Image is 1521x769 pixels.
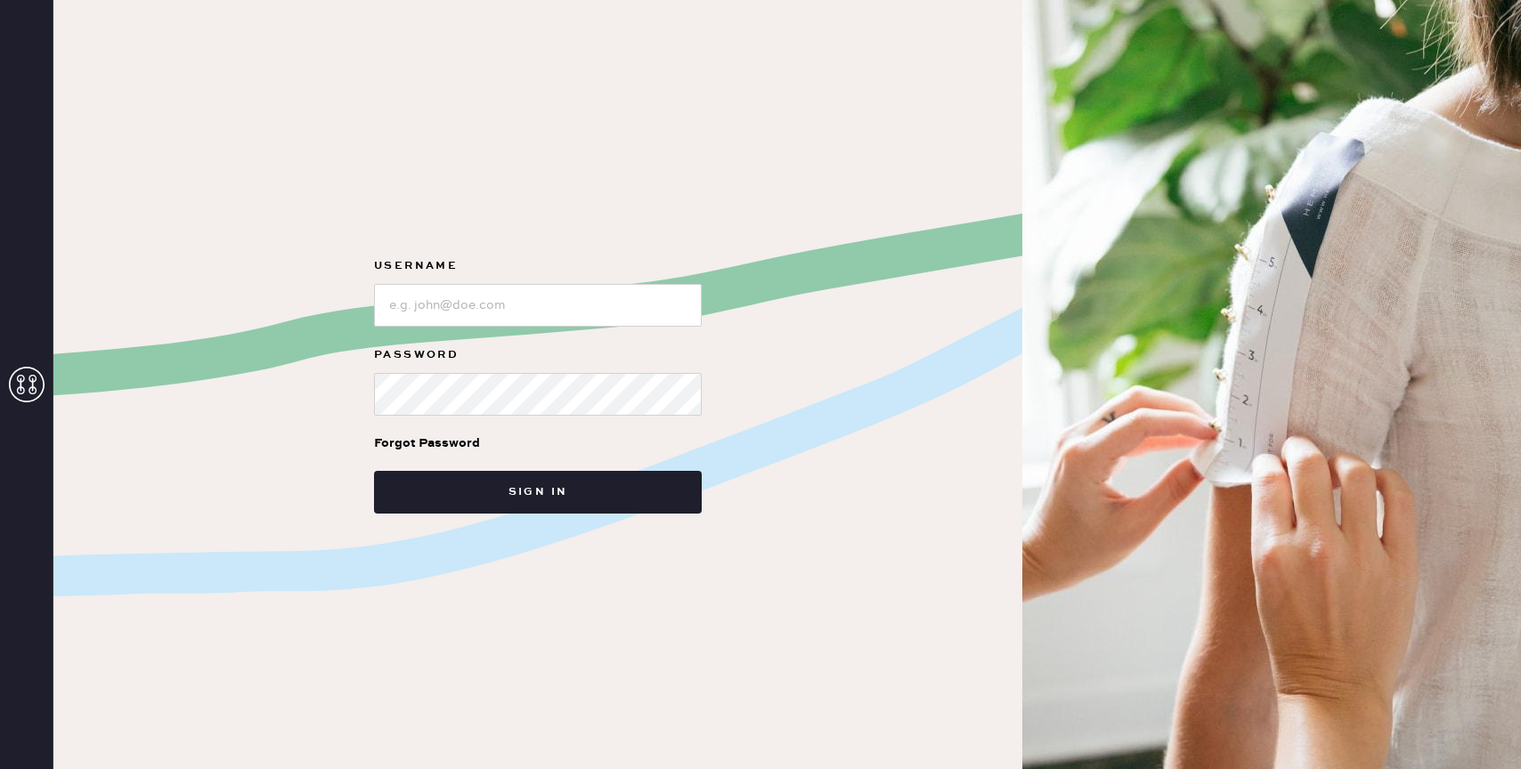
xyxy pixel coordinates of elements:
[374,344,702,366] label: Password
[374,416,480,471] a: Forgot Password
[374,255,702,277] label: Username
[374,284,702,327] input: e.g. john@doe.com
[374,471,702,514] button: Sign in
[374,433,480,453] div: Forgot Password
